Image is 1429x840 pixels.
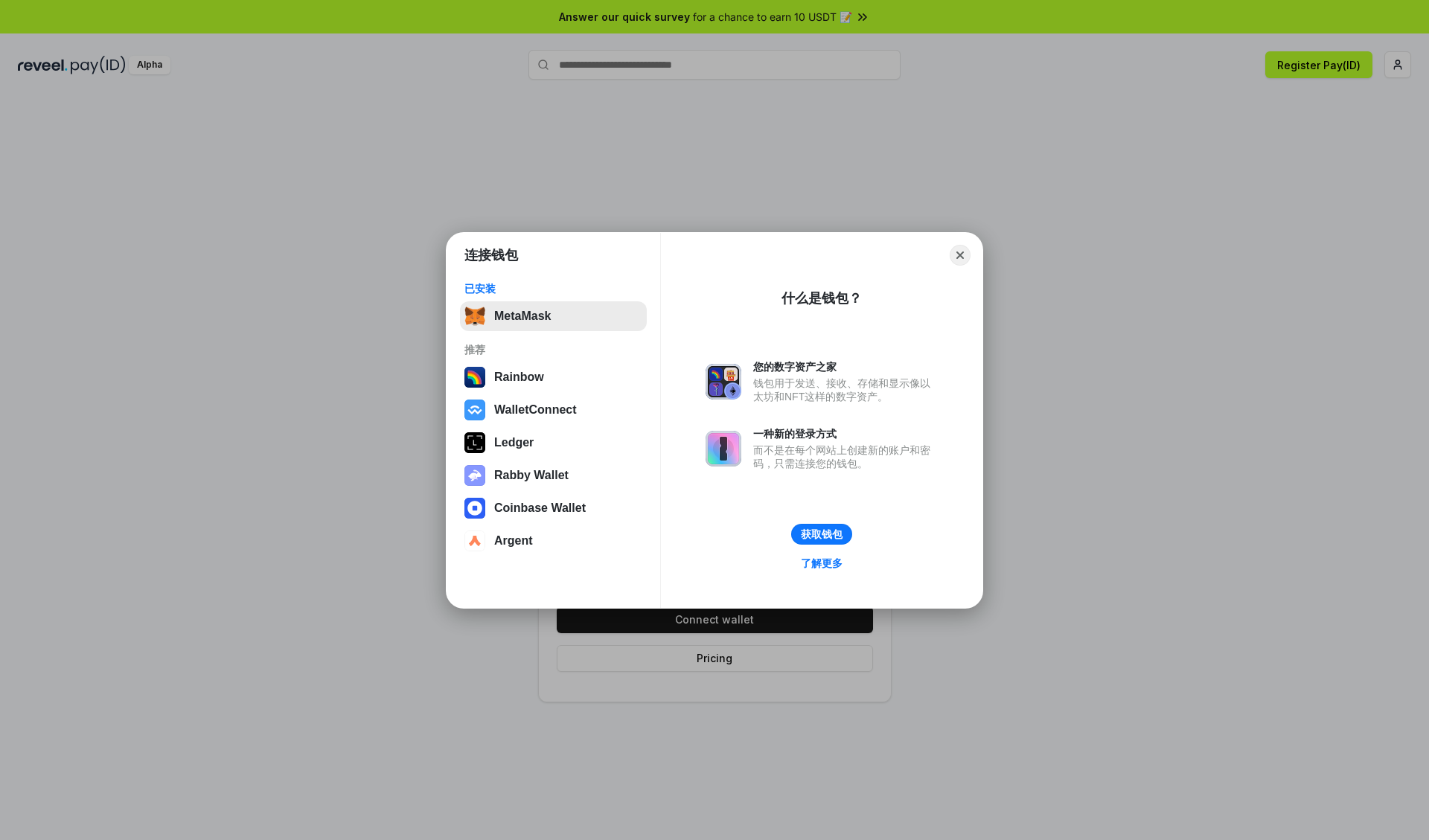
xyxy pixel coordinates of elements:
[464,246,518,264] h1: 连接钱包
[464,282,642,295] div: 已安装
[781,289,862,307] div: 什么是钱包？
[460,461,647,490] button: Rabby Wallet
[460,493,647,523] button: Coinbase Wallet
[494,469,569,482] div: Rabby Wallet
[460,526,647,556] button: Argent
[464,343,642,356] div: 推荐
[464,400,485,420] img: svg+xml,%3Csvg%20width%3D%2228%22%20height%3D%2228%22%20viewBox%3D%220%200%2028%2028%22%20fill%3D...
[464,465,485,486] img: svg+xml,%3Csvg%20xmlns%3D%22http%3A%2F%2Fwww.w3.org%2F2000%2Fsvg%22%20fill%3D%22none%22%20viewBox...
[753,443,938,470] div: 而不是在每个网站上创建新的账户和密码，只需连接您的钱包。
[460,362,647,392] button: Rainbow
[753,376,938,403] div: 钱包用于发送、接收、存储和显示像以太坊和NFT这样的数字资产。
[791,524,852,545] button: 获取钱包
[464,306,485,327] img: svg+xml,%3Csvg%20fill%3D%22none%22%20height%3D%2233%22%20viewBox%3D%220%200%2035%2033%22%20width%...
[494,403,577,417] div: WalletConnect
[464,432,485,453] img: svg+xml,%3Csvg%20xmlns%3D%22http%3A%2F%2Fwww.w3.org%2F2000%2Fsvg%22%20width%3D%2228%22%20height%3...
[753,360,938,373] div: 您的数字资产之家
[801,528,843,541] div: 获取钱包
[494,310,551,323] div: MetaMask
[460,428,647,458] button: Ledger
[460,301,647,331] button: MetaMask
[494,436,534,449] div: Ledger
[494,501,586,515] div: Coinbase Wallet
[494,534,533,548] div: Argent
[792,554,851,573] a: 了解更多
[950,245,971,266] button: Close
[753,427,938,440] div: 一种新的登录方式
[464,530,485,551] img: svg+xml,%3Csvg%20width%3D%2228%22%20height%3D%2228%22%20viewBox%3D%220%200%2028%2028%22%20fill%3D...
[801,557,843,570] div: 了解更多
[464,367,485,388] img: svg+xml,%3Csvg%20width%3D%22120%22%20height%3D%22120%22%20viewBox%3D%220%200%20120%20120%22%20fil...
[464,498,485,519] img: svg+xml,%3Csvg%20width%3D%2228%22%20height%3D%2228%22%20viewBox%3D%220%200%2028%2028%22%20fill%3D...
[494,371,544,384] div: Rainbow
[706,364,741,400] img: svg+xml,%3Csvg%20xmlns%3D%22http%3A%2F%2Fwww.w3.org%2F2000%2Fsvg%22%20fill%3D%22none%22%20viewBox...
[706,431,741,467] img: svg+xml,%3Csvg%20xmlns%3D%22http%3A%2F%2Fwww.w3.org%2F2000%2Fsvg%22%20fill%3D%22none%22%20viewBox...
[460,395,647,425] button: WalletConnect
